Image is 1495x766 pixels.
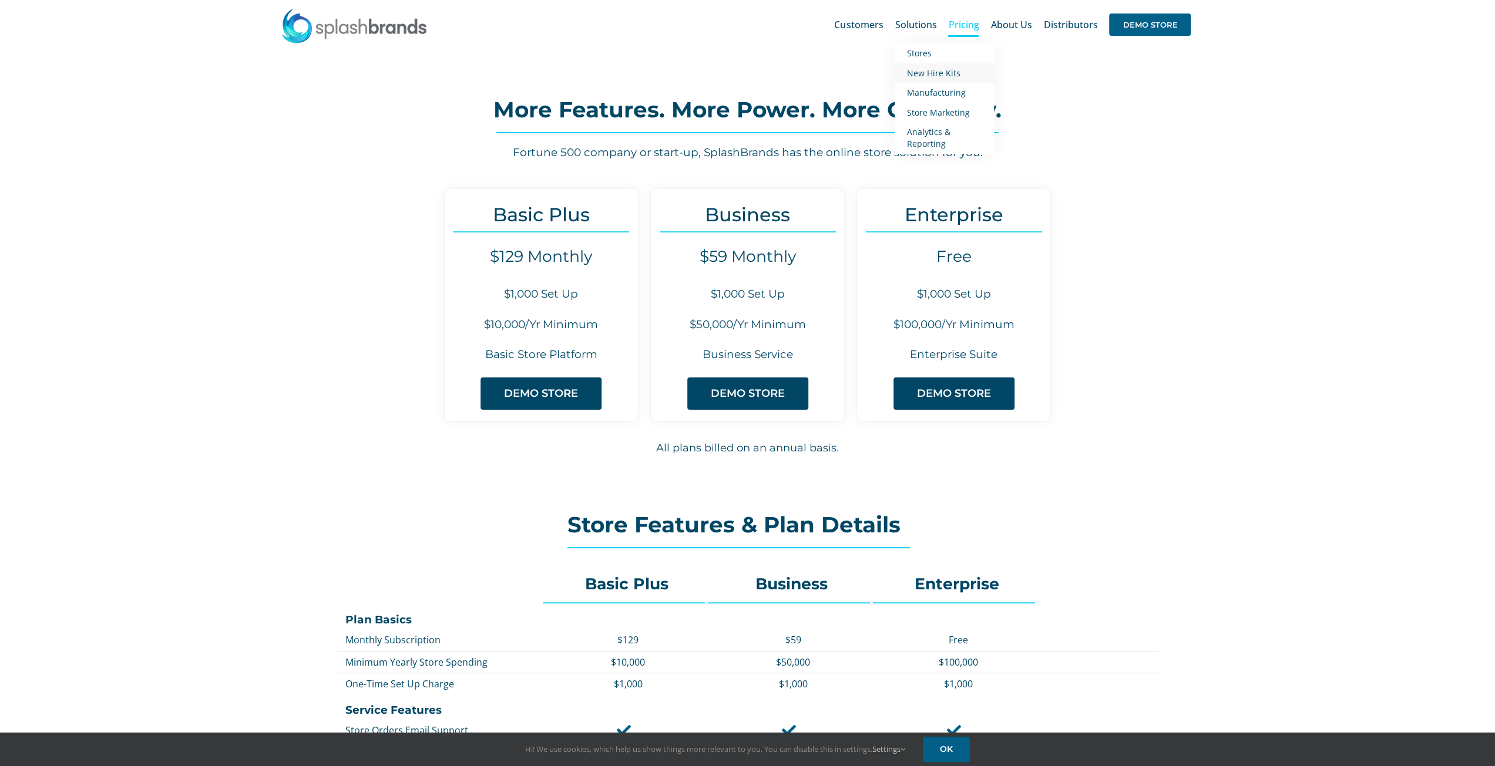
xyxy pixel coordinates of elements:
[948,20,979,29] span: Pricing
[552,677,705,690] p: $1,000
[857,317,1050,333] h6: $100,000/Yr Minimum
[834,6,883,43] a: Customers
[445,286,638,302] h6: $1,000 Set Up
[906,87,965,98] span: Manufacturing
[445,204,638,225] h3: Basic Plus
[651,347,844,363] h6: Business Service
[895,103,994,123] a: Store Marketing
[651,247,844,266] h4: $59 Monthly
[717,633,870,646] p: $59
[345,724,540,737] p: Store Orders Email Support
[445,317,638,333] h6: $10,000/Yr Minimum
[651,204,844,225] h3: Business
[1109,14,1191,36] span: DEMO STORE
[567,513,928,536] h2: Store Features & Plan Details
[834,20,883,29] span: Customers
[857,247,1050,266] h4: Free
[917,387,991,400] span: DEMO STORE
[651,286,844,302] h6: $1,000 Set Up
[834,6,1191,43] nav: Main Menu
[717,677,870,690] p: $1,000
[882,677,1035,690] p: $1,000
[445,247,638,266] h4: $129 Monthly
[336,145,1158,161] h6: Fortune 500 company or start-up, SplashBrands has the online store solution for you.
[882,656,1035,669] p: $100,000
[755,574,828,593] strong: Business
[481,377,602,410] a: DEMO STORE
[906,48,931,59] span: Stores
[281,8,428,43] img: SplashBrands.com Logo
[504,387,578,400] span: DEMO STORE
[345,677,540,690] p: One-Time Set Up Charge
[906,126,950,149] span: Analytics & Reporting
[337,440,1159,456] h6: All plans billed on an annual basis.
[711,387,785,400] span: DEMO STORE
[857,347,1050,363] h6: Enterprise Suite
[651,317,844,333] h6: $50,000/Yr Minimum
[1109,6,1191,43] a: DEMO STORE
[345,613,412,626] strong: Plan Basics
[345,703,442,717] strong: Service Features
[857,286,1050,302] h6: $1,000 Set Up
[1043,6,1097,43] a: Distributors
[585,574,668,593] strong: Basic Plus
[895,20,936,29] span: Solutions
[717,656,870,669] p: $50,000
[552,633,705,646] p: $129
[895,122,994,153] a: Analytics & Reporting
[872,744,905,754] a: Settings
[895,43,994,63] a: Stores
[906,68,960,79] span: New Hire Kits
[525,744,905,754] span: Hi! We use cookies, which help us show things more relevant to you. You can disable this in setti...
[445,347,638,363] h6: Basic Store Platform
[345,633,540,646] p: Monthly Subscription
[915,574,999,593] strong: Enterprise
[895,63,994,83] a: New Hire Kits
[1043,20,1097,29] span: Distributors
[687,377,808,410] a: DEMO STORE
[990,20,1032,29] span: About Us
[882,633,1035,646] p: Free
[906,107,969,118] span: Store Marketing
[336,98,1158,122] h2: More Features. More Power. More Creativity.
[923,737,970,762] a: OK
[895,83,994,103] a: Manufacturing
[893,377,1014,410] a: DEMO STORE
[345,656,540,669] p: Minimum Yearly Store Spending
[948,6,979,43] a: Pricing
[857,204,1050,225] h3: Enterprise
[552,656,705,669] p: $10,000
